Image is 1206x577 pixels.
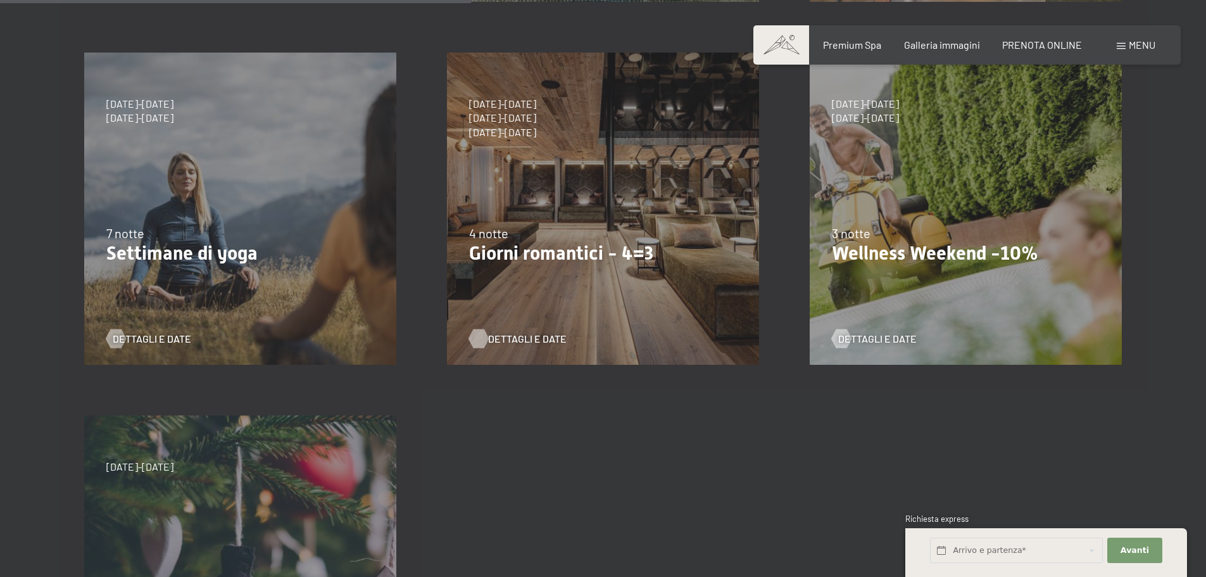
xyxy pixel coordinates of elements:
a: Dettagli e Date [469,332,554,346]
span: 4 notte [469,225,508,241]
span: Menu [1129,39,1155,51]
span: [DATE]-[DATE] [469,97,536,111]
span: Avanti [1121,545,1149,556]
span: [DATE]-[DATE] [469,111,536,125]
a: Galleria immagini [904,39,980,51]
a: PRENOTA ONLINE [1002,39,1082,51]
button: Avanti [1107,538,1162,564]
p: Giorni romantici - 4=3 [469,242,737,265]
span: 3 notte [832,225,870,241]
span: [DATE]-[DATE] [832,111,899,125]
span: Dettagli e Date [838,332,917,346]
span: Richiesta express [905,514,969,524]
span: [DATE]-[DATE] [106,460,173,474]
span: 7 notte [106,225,144,241]
a: Premium Spa [823,39,881,51]
span: [DATE]-[DATE] [469,125,536,139]
a: Dettagli e Date [832,332,917,346]
span: [DATE]-[DATE] [832,97,899,111]
a: Dettagli e Date [106,332,191,346]
span: Dettagli e Date [488,332,567,346]
p: Wellness Weekend -10% [832,242,1100,265]
span: Dettagli e Date [113,332,191,346]
span: [DATE]-[DATE] [106,97,173,111]
p: Settimane di yoga [106,242,374,265]
span: [DATE]-[DATE] [106,111,173,125]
